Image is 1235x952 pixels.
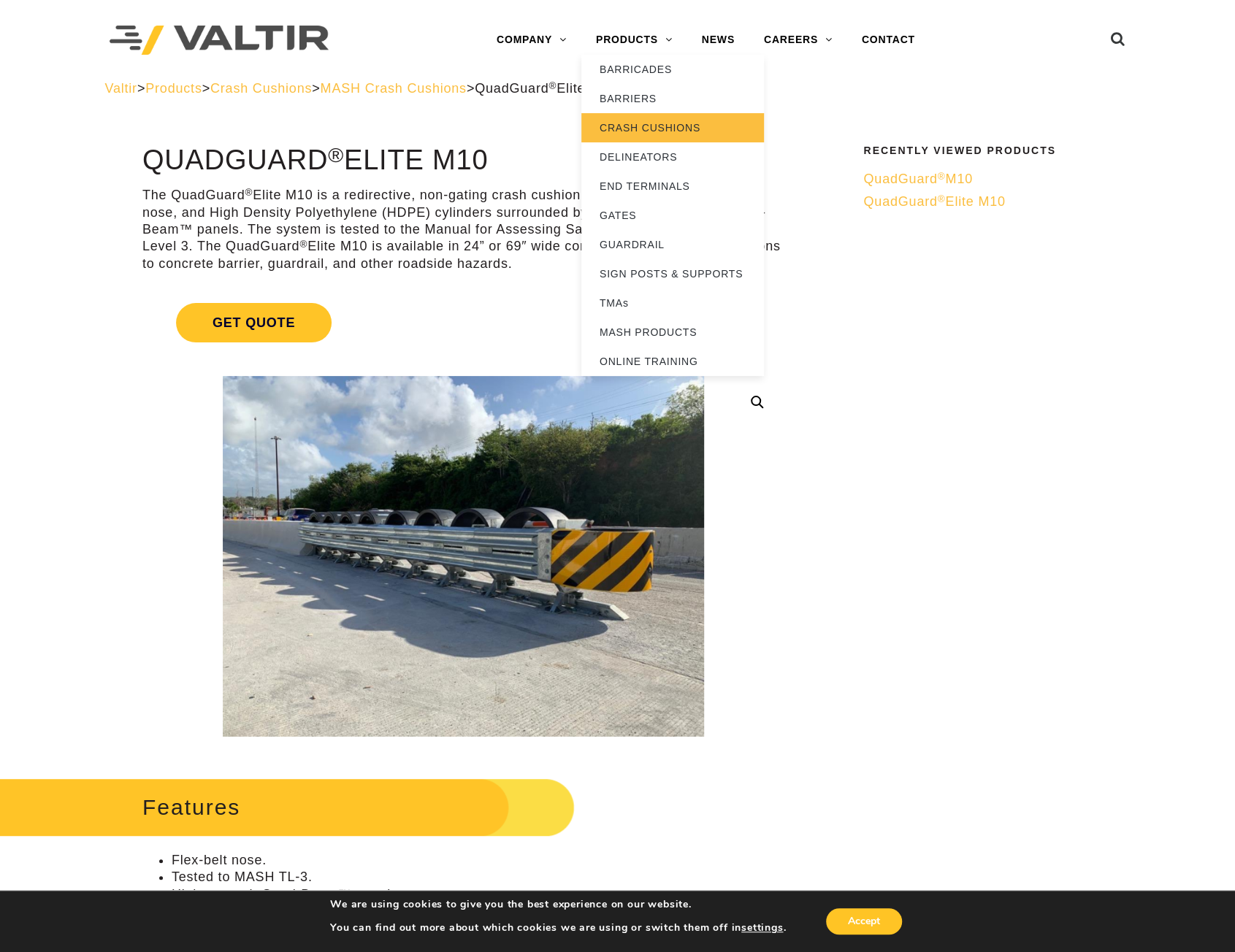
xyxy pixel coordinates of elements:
a: TMAs [581,288,764,318]
a: GATES [581,201,764,230]
a: QuadGuard®M10 [863,171,1121,188]
sup: ® [245,187,253,198]
span: QuadGuard Elite M10 [475,81,616,96]
button: Accept [826,908,902,934]
button: settings [741,921,783,934]
li: High strength Quad-Beam™ panels. [172,886,784,903]
a: Products [145,81,202,96]
a: END TERMINALS [581,172,764,201]
a: CONTACT [847,26,930,55]
a: ONLINE TRAINING [581,347,764,376]
a: CAREERS [749,26,847,55]
span: QuadGuard Elite M10 [863,194,1005,209]
p: We are using cookies to give you the best experience on our website. [330,898,786,911]
img: Valtir [110,26,329,55]
a: Get Quote [142,285,784,360]
a: QuadGuard®Elite M10 [863,193,1121,210]
sup: ® [548,80,557,91]
p: You can find out more about which cookies we are using or switch them off in . [330,921,786,934]
a: CRASH CUSHIONS [581,113,764,142]
sup: ® [938,193,946,204]
a: MASH Crash Cushions [321,81,467,96]
a: GUARDRAIL [581,230,764,259]
a: SIGN POSTS & SUPPORTS [581,259,764,288]
li: Tested to MASH TL-3. [172,869,784,886]
a: NEWS [687,26,749,55]
p: The QuadGuard Elite M10 is a redirective, non-gating crash cushion that consists of a flex-belt n... [142,187,784,272]
span: QuadGuard M10 [863,172,972,186]
a: PRODUCTS [581,26,687,55]
a: DELINEATORS [581,142,764,172]
a: COMPANY [482,26,581,55]
a: BARRIERS [581,84,764,113]
li: Flex-belt nose. [172,852,784,869]
a: Valtir [104,81,137,96]
a: BARRICADES [581,55,764,84]
div: > > > > [104,80,1130,97]
a: MASH PRODUCTS [581,318,764,347]
a: Crash Cushions [210,81,312,96]
span: Get Quote [176,303,332,342]
sup: ® [938,171,946,182]
sup: ® [328,143,344,166]
sup: ® [299,239,307,250]
h1: QuadGuard Elite M10 [142,145,784,176]
h2: Recently Viewed Products [863,145,1121,156]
